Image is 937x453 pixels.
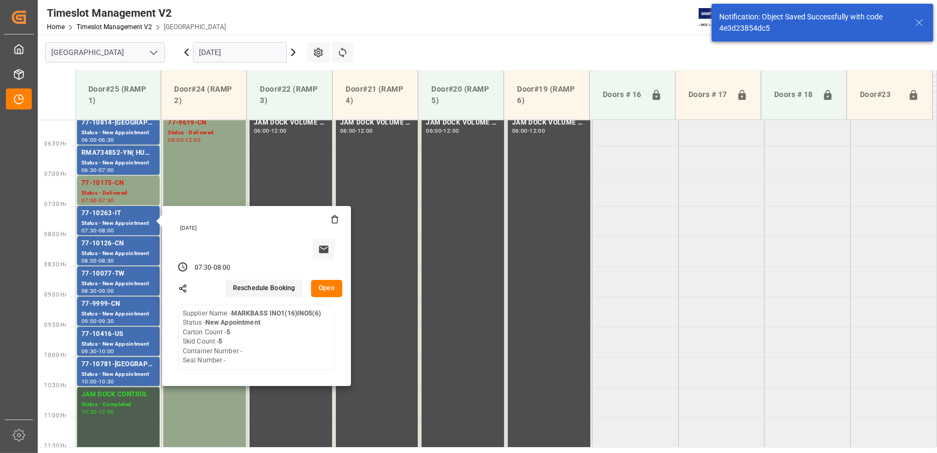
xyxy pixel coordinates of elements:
[598,85,646,105] div: Doors # 16
[81,249,155,258] div: Status - New Appointment
[84,79,152,111] div: Door#25 (RAMP 1)
[340,128,356,133] div: 06:00
[81,310,155,319] div: Status - New Appointment
[81,340,155,349] div: Status - New Appointment
[81,128,155,138] div: Status - New Appointment
[176,224,339,232] div: [DATE]
[355,128,357,133] div: -
[99,409,114,414] div: 12:00
[213,263,231,273] div: 08:00
[195,263,212,273] div: 07:30
[256,79,323,111] div: Door#22 (RAMP 3)
[97,319,99,324] div: -
[81,238,155,249] div: 77-10126-CN
[44,322,66,328] span: 09:30 Hr
[97,409,99,414] div: -
[513,79,581,111] div: Door#19 (RAMP 6)
[44,231,66,237] span: 08:00 Hr
[81,379,97,384] div: 10:00
[81,138,97,142] div: 06:00
[426,128,442,133] div: 06:00
[81,198,97,203] div: 07:00
[81,389,155,400] div: JAM DOCK CONTROL
[99,198,114,203] div: 07:30
[254,118,328,128] div: JAM DOCK VOLUME CONTROL
[81,258,97,263] div: 08:00
[97,379,99,384] div: -
[81,319,97,324] div: 09:00
[231,310,321,317] b: MARKBASS INO1(16)INO5(6)
[444,128,459,133] div: 12:00
[185,138,201,142] div: 12:00
[47,23,65,31] a: Home
[168,138,183,142] div: 06:00
[856,85,904,105] div: Door#23
[81,159,155,168] div: Status - New Appointment
[340,118,414,128] div: JAM DOCK VOLUME CONTROL
[99,379,114,384] div: 10:30
[97,228,99,233] div: -
[183,309,321,366] div: Supplier Name - Status - Carton Count - Skid Count - Container Number - Seal Number -
[81,208,155,219] div: 77-10263-IT
[81,279,155,289] div: Status - New Appointment
[44,352,66,358] span: 10:00 Hr
[442,128,443,133] div: -
[81,148,155,159] div: RMA734852-YN( HUMAN TOUCH CHAIR)
[168,128,242,138] div: Status - Delivered
[47,5,226,21] div: Timeslot Management V2
[81,349,97,354] div: 09:30
[81,228,97,233] div: 07:30
[44,382,66,388] span: 10:30 Hr
[99,258,114,263] div: 08:30
[512,128,528,133] div: 06:00
[81,269,155,279] div: 77-10077-TW
[270,128,271,133] div: -
[218,338,222,345] b: 5
[99,138,114,142] div: 06:30
[225,280,302,297] button: Reschedule Booking
[183,138,185,142] div: -
[81,299,155,310] div: 77-9999-CN
[97,258,99,263] div: -
[44,201,66,207] span: 07:30 Hr
[226,328,230,336] b: 5
[44,262,66,267] span: 08:30 Hr
[211,263,213,273] div: -
[97,349,99,354] div: -
[45,42,165,63] input: Type to search/select
[427,79,495,111] div: Door#20 (RAMP 5)
[81,400,155,409] div: Status - Completed
[99,168,114,173] div: 07:00
[44,443,66,449] span: 11:30 Hr
[426,118,500,128] div: JAM DOCK VOLUME CONTROL
[770,85,818,105] div: Doors # 18
[699,8,736,27] img: Exertis%20JAM%20-%20Email%20Logo.jpg_1722504956.jpg
[193,42,287,63] input: DD.MM.YYYY
[97,168,99,173] div: -
[719,11,905,34] div: Notification: Object Saved Successfully with code 4e3d23854dc5
[81,329,155,340] div: 77-10416-US
[81,118,155,128] div: 77-10814-[GEOGRAPHIC_DATA]
[81,168,97,173] div: 06:30
[97,289,99,293] div: -
[81,189,155,198] div: Status - Delivered
[205,319,260,326] b: New Appointment
[99,228,114,233] div: 08:00
[170,79,238,111] div: Door#24 (RAMP 2)
[99,349,114,354] div: 10:00
[81,178,155,189] div: 77-10175-CN
[44,292,66,298] span: 09:00 Hr
[357,128,373,133] div: 12:00
[512,118,586,128] div: JAM DOCK VOLUME CONTROL
[44,141,66,147] span: 06:30 Hr
[81,359,155,370] div: 77-10781-[GEOGRAPHIC_DATA]
[77,23,152,31] a: Timeslot Management V2
[341,79,409,111] div: Door#21 (RAMP 4)
[99,289,114,293] div: 09:00
[254,128,270,133] div: 06:00
[81,289,97,293] div: 08:30
[145,44,161,61] button: open menu
[168,118,242,128] div: 77-9619-CN
[81,219,155,228] div: Status - New Appointment
[271,128,287,133] div: 12:00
